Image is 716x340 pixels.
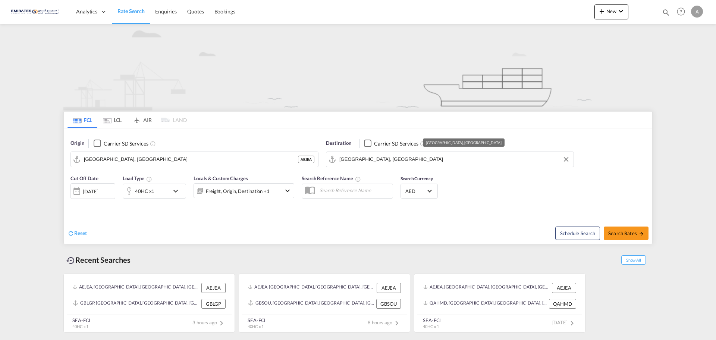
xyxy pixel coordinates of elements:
span: 40HC x 1 [72,324,88,329]
div: Freight Origin Destination Factory Stuffingicon-chevron-down [194,183,294,198]
div: A [691,6,703,18]
span: Rate Search [117,8,145,14]
md-icon: icon-chevron-right [392,319,401,328]
div: QAHMD, Hamad, Qatar, Middle East, Middle East [423,299,547,309]
div: AEJEA, Jebel Ali, United Arab Emirates, Middle East, Middle East [73,283,200,293]
md-icon: Unchecked: Search for CY (Container Yard) services for all selected carriers.Checked : Search for... [420,141,426,147]
md-datepicker: Select [70,198,76,208]
div: QAHMD [549,299,576,309]
span: Bookings [214,8,235,15]
img: new-FCL.png [63,24,653,110]
div: Help [675,5,691,19]
md-checkbox: Checkbox No Ink [94,140,148,147]
recent-search-card: AEJEA, [GEOGRAPHIC_DATA], [GEOGRAPHIC_DATA], [GEOGRAPHIC_DATA], [GEOGRAPHIC_DATA] AEJEAGBSOU, [GE... [239,274,410,333]
div: AEJEA [552,283,576,293]
span: [DATE] [552,319,577,325]
div: icon-refreshReset [67,230,87,238]
div: 40HC x1icon-chevron-down [123,184,186,199]
span: Destination [326,140,351,147]
div: AEJEA [201,283,226,293]
span: 8 hours ago [368,319,401,325]
md-icon: icon-backup-restore [66,256,75,265]
md-tab-item: FCL [67,112,97,128]
span: 40HC x 1 [248,324,264,329]
span: AED [405,188,426,194]
md-icon: icon-refresh [67,230,74,237]
div: AEJEA, Jebel Ali, United Arab Emirates, Middle East, Middle East [423,283,550,293]
span: Reset [74,230,87,236]
span: Analytics [76,8,97,15]
div: AEJEA [377,283,401,293]
input: Search by Port [84,154,298,165]
span: Load Type [123,175,152,181]
span: Show All [621,255,646,265]
div: AEJEA, Jebel Ali, United Arab Emirates, Middle East, Middle East [248,283,375,293]
md-select: Select Currency: د.إ AEDUnited Arab Emirates Dirham [405,185,434,196]
div: [DATE] [70,183,115,199]
input: Search Reference Name [316,185,393,196]
span: Search Rates [608,230,644,236]
span: New [597,8,625,14]
img: c67187802a5a11ec94275b5db69a26e6.png [11,3,62,20]
md-icon: icon-plus 400-fg [597,7,606,16]
md-icon: icon-chevron-right [217,319,226,328]
recent-search-card: AEJEA, [GEOGRAPHIC_DATA], [GEOGRAPHIC_DATA], [GEOGRAPHIC_DATA], [GEOGRAPHIC_DATA] AEJEAQAHMD, [GE... [414,274,585,333]
md-icon: icon-chevron-down [616,7,625,16]
div: [GEOGRAPHIC_DATA], [GEOGRAPHIC_DATA] [426,138,501,147]
span: Enquiries [155,8,177,15]
md-icon: icon-chevron-down [171,187,184,196]
recent-search-card: AEJEA, [GEOGRAPHIC_DATA], [GEOGRAPHIC_DATA], [GEOGRAPHIC_DATA], [GEOGRAPHIC_DATA] AEJEAGBLGP, [GE... [63,274,235,333]
span: Locals & Custom Charges [194,175,248,181]
div: GBSOU [376,299,401,309]
span: 40HC x 1 [423,324,439,329]
div: 40HC x1 [135,186,154,196]
span: 3 hours ago [192,319,226,325]
span: Search Currency [401,176,433,181]
span: Help [675,5,687,18]
span: Quotes [187,8,204,15]
md-input-container: London Gateway Port, GBLGP [326,152,574,167]
md-icon: icon-magnify [662,8,670,16]
md-icon: icon-arrow-right [639,231,644,236]
div: [DATE] [83,188,98,195]
md-tab-item: LCL [97,112,127,128]
span: Search Reference Name [302,175,361,181]
div: Carrier SD Services [104,140,148,147]
button: Clear Input [560,154,572,165]
md-icon: Unchecked: Search for CY (Container Yard) services for all selected carriers.Checked : Search for... [150,141,156,147]
div: GBSOU, Southampton, United Kingdom, GB & Ireland, Europe [248,299,374,309]
md-icon: icon-chevron-down [283,186,292,195]
div: Recent Searches [63,252,134,268]
div: GBLGP [201,299,226,309]
md-input-container: Jebel Ali, AEJEA [71,152,318,167]
button: icon-plus 400-fgNewicon-chevron-down [594,4,628,19]
button: Search Ratesicon-arrow-right [604,227,649,240]
md-icon: Select multiple loads to view rates [146,176,152,182]
div: GBLGP, London Gateway Port, United Kingdom, GB & Ireland, Europe [73,299,200,309]
md-icon: Your search will be saved by the below given name [355,176,361,182]
div: Origin Checkbox No InkUnchecked: Search for CY (Container Yard) services for all selected carrier... [64,128,652,244]
div: SEA-FCL [248,317,267,324]
md-pagination-wrapper: Use the left and right arrow keys to navigate between tabs [67,112,187,128]
div: AEJEA [298,156,314,163]
md-tab-item: AIR [127,112,157,128]
md-checkbox: Checkbox No Ink [364,140,418,147]
div: SEA-FCL [72,317,91,324]
div: Freight Origin Destination Factory Stuffing [206,186,270,196]
div: Carrier SD Services [374,140,418,147]
span: Origin [70,140,84,147]
div: SEA-FCL [423,317,442,324]
md-icon: icon-chevron-right [568,319,577,328]
div: icon-magnify [662,8,670,19]
button: Note: By default Schedule search will only considerorigin ports, destination ports and cut off da... [555,227,600,240]
span: Cut Off Date [70,175,98,181]
input: Search by Port [339,154,570,165]
md-icon: icon-airplane [132,116,141,121]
